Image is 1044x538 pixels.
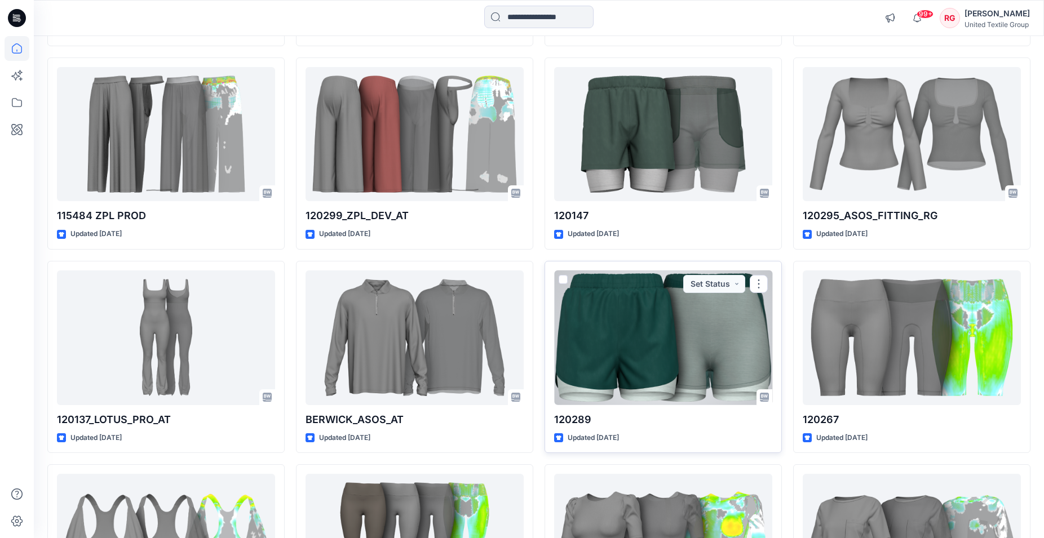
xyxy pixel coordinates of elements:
a: 120295_ASOS_FITTING_RG [803,67,1021,202]
p: 115484 ZPL PROD [57,208,275,224]
a: BERWICK_ASOS_AT [306,270,524,405]
div: [PERSON_NAME] [965,7,1030,20]
a: 120267 [803,270,1021,405]
p: 120137_LOTUS_PRO_AT [57,412,275,428]
p: Updated [DATE] [70,432,122,444]
span: 99+ [917,10,934,19]
p: Updated [DATE] [568,228,619,240]
p: 120147 [554,208,772,224]
p: 120299_ZPL_DEV_AT [306,208,524,224]
p: Updated [DATE] [568,432,619,444]
div: United Textile Group [965,20,1030,29]
p: Updated [DATE] [816,228,868,240]
p: 120289 [554,412,772,428]
a: 115484 ZPL PROD [57,67,275,202]
p: 120295_ASOS_FITTING_RG [803,208,1021,224]
p: 120267 [803,412,1021,428]
a: 120137_LOTUS_PRO_AT [57,270,275,405]
p: Updated [DATE] [319,228,370,240]
a: 120147 [554,67,772,202]
p: Updated [DATE] [816,432,868,444]
a: 120289 [554,270,772,405]
p: Updated [DATE] [319,432,370,444]
a: 120299_ZPL_DEV_AT [306,67,524,202]
p: BERWICK_ASOS_AT [306,412,524,428]
p: Updated [DATE] [70,228,122,240]
div: RG [940,8,960,28]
